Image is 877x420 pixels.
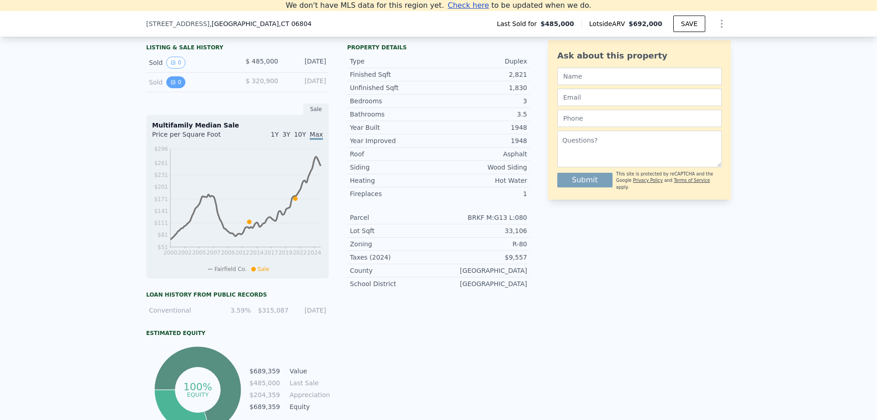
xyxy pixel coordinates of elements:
[158,244,168,250] tspan: $51
[293,250,307,256] tspan: 2022
[256,306,288,315] div: $315,087
[629,20,662,27] span: $692,000
[438,279,527,288] div: [GEOGRAPHIC_DATA]
[288,390,329,400] td: Appreciation
[350,57,438,66] div: Type
[149,57,230,69] div: Sold
[214,266,246,272] span: Fairfield Co.
[154,184,168,190] tspan: $201
[246,77,278,85] span: $ 320,900
[350,149,438,159] div: Roof
[154,220,168,226] tspan: $111
[713,15,731,33] button: Show Options
[350,266,438,275] div: County
[438,57,527,66] div: Duplex
[282,131,290,138] span: 3Y
[154,146,168,152] tspan: $296
[221,250,235,256] tspan: 2009
[279,250,293,256] tspan: 2019
[589,19,629,28] span: Lotside ARV
[350,96,438,106] div: Bedrooms
[438,123,527,132] div: 1948
[288,366,329,376] td: Value
[288,378,329,388] td: Last Sale
[673,16,705,32] button: SAVE
[674,178,710,183] a: Terms of Service
[438,96,527,106] div: 3
[154,172,168,178] tspan: $231
[303,103,329,115] div: Sale
[350,213,438,222] div: Parcel
[438,176,527,185] div: Hot Water
[246,58,278,65] span: $ 485,000
[192,250,206,256] tspan: 2005
[438,189,527,198] div: 1
[152,130,238,144] div: Price per Square Foot
[307,250,322,256] tspan: 2024
[438,136,527,145] div: 1948
[178,250,192,256] tspan: 2002
[219,306,251,315] div: 3.59%
[249,378,280,388] td: $485,000
[187,391,209,398] tspan: equity
[438,266,527,275] div: [GEOGRAPHIC_DATA]
[350,279,438,288] div: School District
[557,49,722,62] div: Ask about this property
[166,57,185,69] button: View historical data
[264,250,278,256] tspan: 2017
[210,19,312,28] span: , [GEOGRAPHIC_DATA]
[146,330,329,337] div: Estimated Equity
[249,390,280,400] td: $204,359
[146,19,210,28] span: [STREET_ADDRESS]
[347,44,530,51] div: Property details
[540,19,574,28] span: $485,000
[166,76,185,88] button: View historical data
[152,121,323,130] div: Multifamily Median Sale
[557,68,722,85] input: Name
[271,131,279,138] span: 1Y
[350,110,438,119] div: Bathrooms
[294,131,306,138] span: 10Y
[438,110,527,119] div: 3.5
[616,171,722,191] div: This site is protected by reCAPTCHA and the Google and apply.
[206,250,221,256] tspan: 2007
[350,70,438,79] div: Finished Sqft
[288,402,329,412] td: Equity
[350,189,438,198] div: Fireplaces
[164,250,178,256] tspan: 2000
[438,149,527,159] div: Asphalt
[250,250,264,256] tspan: 2014
[149,306,213,315] div: Conventional
[154,160,168,166] tspan: $261
[557,110,722,127] input: Phone
[350,176,438,185] div: Heating
[258,266,269,272] span: Sale
[350,239,438,249] div: Zoning
[249,402,280,412] td: $689,359
[279,20,312,27] span: , CT 06804
[438,83,527,92] div: 1,830
[497,19,541,28] span: Last Sold for
[310,131,323,140] span: Max
[438,70,527,79] div: 2,821
[183,381,212,393] tspan: 100%
[154,196,168,202] tspan: $171
[350,163,438,172] div: Siding
[438,213,527,222] div: BRKF M:G13 L:080
[350,83,438,92] div: Unfinished Sqft
[350,136,438,145] div: Year Improved
[448,1,489,10] span: Check here
[154,208,168,214] tspan: $141
[285,57,326,69] div: [DATE]
[158,232,168,238] tspan: $81
[350,253,438,262] div: Taxes (2024)
[557,89,722,106] input: Email
[146,291,329,298] div: Loan history from public records
[294,306,326,315] div: [DATE]
[557,173,613,187] button: Submit
[438,253,527,262] div: $9,557
[235,250,249,256] tspan: 2012
[350,123,438,132] div: Year Built
[149,76,230,88] div: Sold
[350,226,438,235] div: Lot Sqft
